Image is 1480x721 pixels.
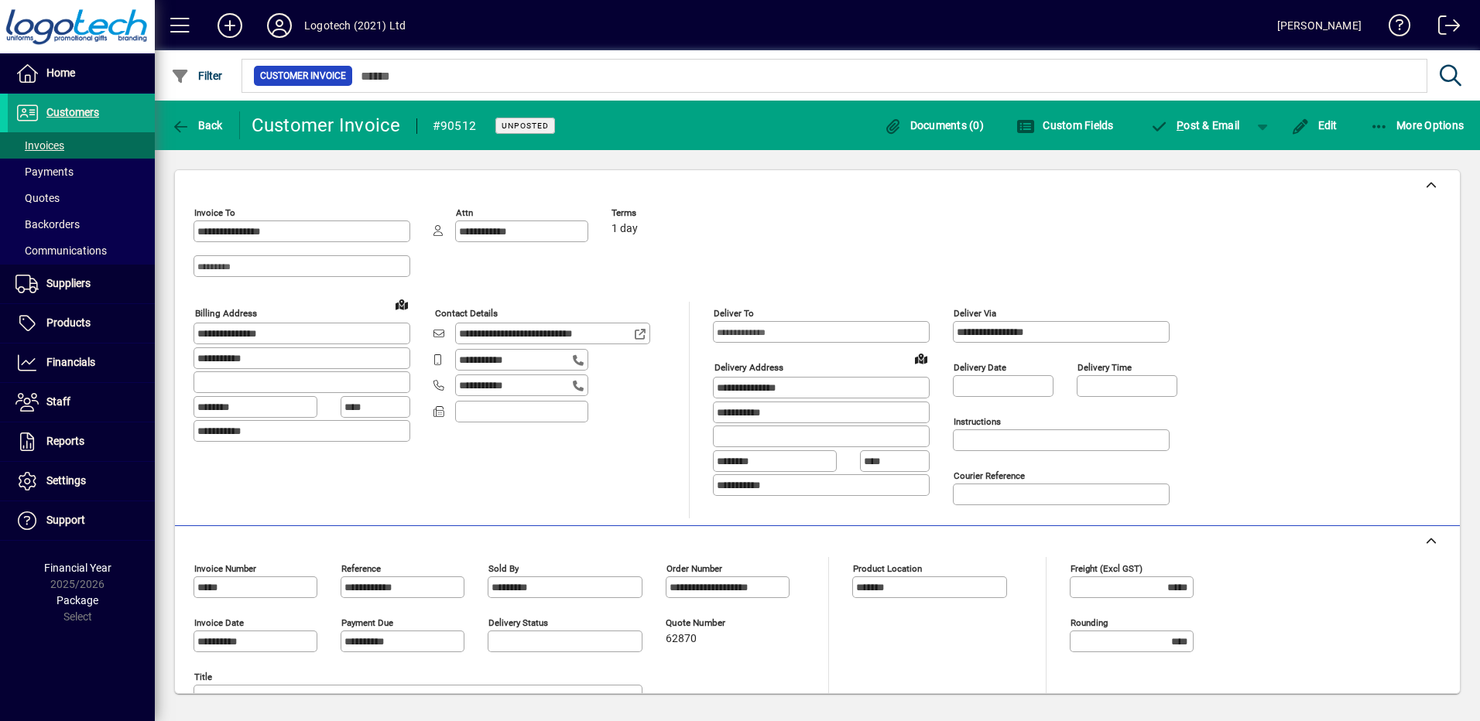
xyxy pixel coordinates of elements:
a: Quotes [8,185,155,211]
span: Support [46,514,85,526]
span: Financial Year [44,562,111,574]
span: Back [171,119,223,132]
a: Home [8,54,155,93]
mat-label: Delivery date [954,362,1006,373]
mat-label: Invoice date [194,617,244,628]
div: Logotech (2021) Ltd [304,13,406,38]
mat-label: Reference [341,563,381,574]
a: Settings [8,462,155,501]
span: Home [46,67,75,79]
button: Edit [1287,111,1341,139]
button: Back [167,111,227,139]
mat-label: Freight (excl GST) [1071,563,1143,574]
a: Invoices [8,132,155,159]
a: Payments [8,159,155,185]
a: View on map [389,292,414,316]
a: View on map [909,346,934,371]
a: Products [8,304,155,343]
app-page-header-button: Back [155,111,240,139]
mat-label: Product location [853,563,922,574]
a: Support [8,501,155,540]
span: Terms [612,208,704,218]
span: Custom Fields [1016,119,1114,132]
span: Settings [46,474,86,487]
span: Invoices [15,139,64,152]
mat-label: Courier Reference [954,470,1025,481]
div: Customer Invoice [252,113,401,138]
a: Logout [1427,3,1461,53]
button: More Options [1366,111,1468,139]
a: Backorders [8,211,155,237]
mat-label: Payment due [341,617,393,628]
button: Profile [255,12,304,39]
span: Unposted [502,121,549,131]
mat-label: Delivery status [488,617,548,628]
span: Financials [46,356,95,368]
mat-label: Delivery time [1077,362,1132,373]
span: Edit [1291,119,1338,132]
span: More Options [1370,119,1465,132]
span: Documents (0) [883,119,984,132]
span: Customers [46,106,99,118]
span: Suppliers [46,277,91,289]
span: Quotes [15,192,60,204]
span: ost & Email [1150,119,1240,132]
button: Post & Email [1143,111,1248,139]
mat-label: Invoice number [194,563,256,574]
mat-label: Title [194,671,212,682]
span: Communications [15,244,107,257]
span: P [1177,119,1184,132]
a: Financials [8,343,155,382]
span: Products [46,316,91,329]
mat-label: Order number [666,563,722,574]
span: Filter [171,70,223,82]
button: Custom Fields [1012,111,1118,139]
span: Package [57,594,98,607]
button: Add [205,12,255,39]
span: 62870 [666,633,697,645]
button: Documents (0) [879,111,988,139]
span: Payments [15,166,74,178]
mat-label: Sold by [488,563,519,574]
mat-label: Attn [456,207,473,218]
span: Staff [46,395,70,408]
mat-label: Rounding [1071,617,1108,628]
a: Knowledge Base [1377,3,1411,53]
button: Filter [167,62,227,90]
span: Customer Invoice [260,68,346,84]
mat-label: Invoice To [194,207,235,218]
span: Quote number [666,618,759,628]
span: Reports [46,435,84,447]
mat-label: Deliver via [954,308,996,319]
a: Reports [8,422,155,461]
a: Staff [8,383,155,422]
mat-label: Instructions [954,416,1001,427]
span: 1 day [612,223,638,235]
div: #90512 [433,114,477,138]
span: Backorders [15,218,80,231]
mat-label: Deliver To [714,308,754,319]
a: Suppliers [8,265,155,303]
a: Communications [8,237,155,264]
div: [PERSON_NAME] [1277,13,1362,38]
